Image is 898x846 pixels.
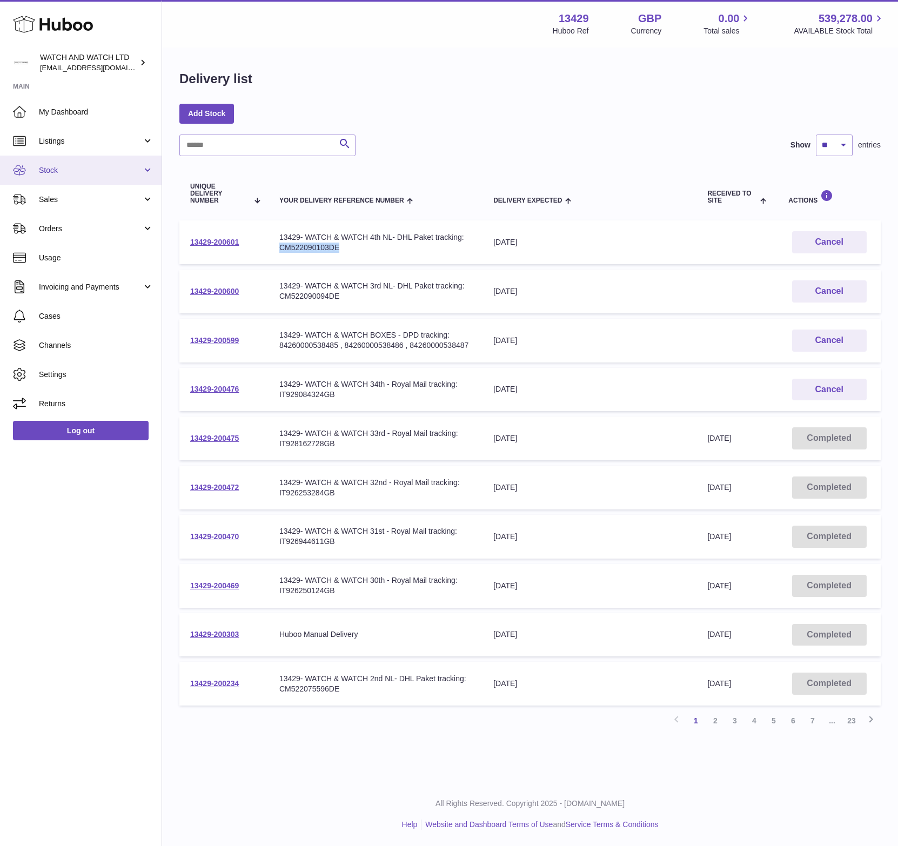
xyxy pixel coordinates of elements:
span: [DATE] [707,630,731,639]
span: [DATE] [707,679,731,688]
span: 539,278.00 [819,11,873,26]
div: [DATE] [493,679,686,689]
div: 13429- WATCH & WATCH 31st - Royal Mail tracking: IT926944611GB [279,526,472,547]
a: 3 [725,711,745,730]
a: Service Terms & Conditions [566,820,659,829]
div: [DATE] [493,629,686,640]
a: 13429-200234 [190,679,239,688]
strong: GBP [638,11,661,26]
div: Huboo Ref [553,26,589,36]
span: Usage [39,253,153,263]
div: Actions [788,190,870,204]
span: Returns [39,399,153,409]
img: baris@watchandwatch.co.uk [13,55,29,71]
div: 13429- WATCH & WATCH 32nd - Royal Mail tracking: IT926253284GB [279,478,472,498]
li: and [421,820,658,830]
a: 13429-200601 [190,238,239,246]
span: Cases [39,311,153,321]
a: 5 [764,711,783,730]
label: Show [790,140,810,150]
a: Log out [13,421,149,440]
a: 6 [783,711,803,730]
span: ... [822,711,842,730]
div: [DATE] [493,532,686,542]
div: 13429- WATCH & WATCH 2nd NL- DHL Paket tracking: CM522075596DE [279,674,472,694]
div: Currency [631,26,662,36]
div: WATCH AND WATCH LTD [40,52,137,73]
a: 13429-200303 [190,630,239,639]
div: [DATE] [493,286,686,297]
div: 13429- WATCH & WATCH 3rd NL- DHL Paket tracking: CM522090094DE [279,281,472,301]
span: [DATE] [707,532,731,541]
span: Channels [39,340,153,351]
div: Huboo Manual Delivery [279,629,472,640]
span: Received to Site [707,190,758,204]
span: [DATE] [707,581,731,590]
a: 4 [745,711,764,730]
span: Unique Delivery Number [190,183,249,205]
a: 13429-200599 [190,336,239,345]
span: Total sales [703,26,752,36]
button: Cancel [792,379,867,401]
span: Stock [39,165,142,176]
div: [DATE] [493,482,686,493]
div: 13429- WATCH & WATCH 30th - Royal Mail tracking: IT926250124GB [279,575,472,596]
div: [DATE] [493,581,686,591]
span: Your Delivery Reference Number [279,197,404,204]
span: Delivery Expected [493,197,562,204]
a: Add Stock [179,104,234,123]
span: [EMAIL_ADDRESS][DOMAIN_NAME] [40,63,159,72]
div: 13429- WATCH & WATCH 34th - Royal Mail tracking: IT929084324GB [279,379,472,400]
strong: 13429 [559,11,589,26]
a: 13429-200475 [190,434,239,442]
a: 13429-200476 [190,385,239,393]
span: Sales [39,194,142,205]
a: 13429-200600 [190,287,239,296]
a: 13429-200470 [190,532,239,541]
div: 13429- WATCH & WATCH BOXES - DPD tracking: 84260000538485 , 84260000538486 , 84260000538487 [279,330,472,351]
span: Listings [39,136,142,146]
a: 539,278.00 AVAILABLE Stock Total [794,11,885,36]
a: Website and Dashboard Terms of Use [425,820,553,829]
div: [DATE] [493,384,686,394]
button: Cancel [792,231,867,253]
span: [DATE] [707,483,731,492]
div: 13429- WATCH & WATCH 33rd - Royal Mail tracking: IT928162728GB [279,428,472,449]
a: 0.00 Total sales [703,11,752,36]
a: 13429-200469 [190,581,239,590]
span: My Dashboard [39,107,153,117]
a: 7 [803,711,822,730]
p: All Rights Reserved. Copyright 2025 - [DOMAIN_NAME] [171,798,889,809]
a: 1 [686,711,706,730]
span: entries [858,140,881,150]
span: Invoicing and Payments [39,282,142,292]
span: [DATE] [707,434,731,442]
span: 0.00 [719,11,740,26]
div: 13429- WATCH & WATCH 4th NL- DHL Paket tracking: CM522090103DE [279,232,472,253]
button: Cancel [792,330,867,352]
span: Settings [39,370,153,380]
a: 23 [842,711,861,730]
div: [DATE] [493,237,686,247]
div: [DATE] [493,433,686,444]
div: [DATE] [493,335,686,346]
a: Help [402,820,418,829]
h1: Delivery list [179,70,252,88]
a: 13429-200472 [190,483,239,492]
button: Cancel [792,280,867,303]
span: AVAILABLE Stock Total [794,26,885,36]
span: Orders [39,224,142,234]
a: 2 [706,711,725,730]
